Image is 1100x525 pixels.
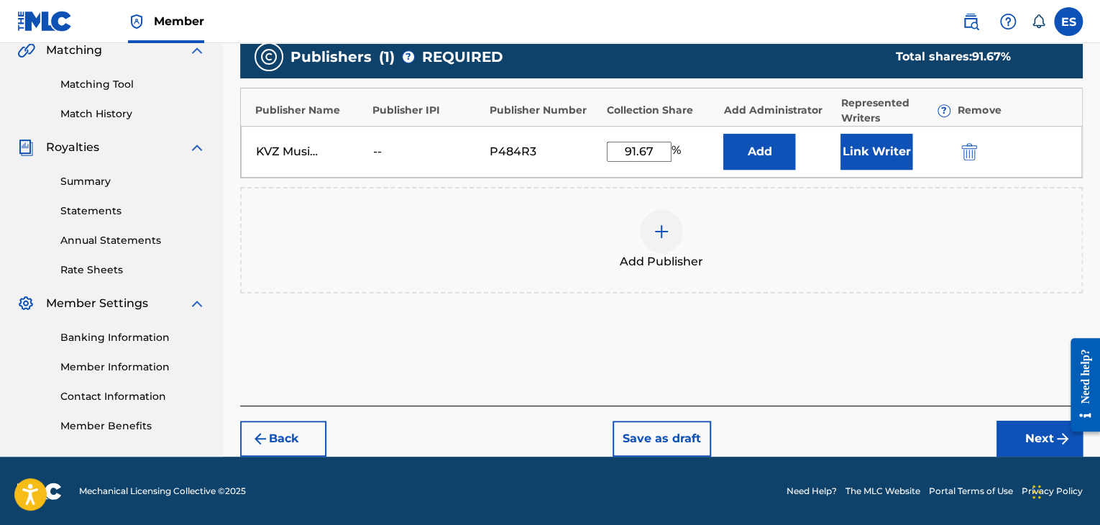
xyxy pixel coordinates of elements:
[154,13,204,29] span: Member
[17,42,35,59] img: Matching
[17,139,35,156] img: Royalties
[956,7,985,36] a: Public Search
[290,46,372,68] span: Publishers
[17,483,62,500] img: logo
[79,485,246,498] span: Mechanical Licensing Collective © 2025
[996,421,1083,457] button: Next
[787,485,837,498] a: Need Help?
[255,103,365,118] div: Publisher Name
[60,262,206,278] a: Rate Sheets
[845,485,920,498] a: The MLC Website
[60,330,206,345] a: Banking Information
[1054,7,1083,36] div: User Menu
[60,174,206,189] a: Summary
[613,421,711,457] button: Save as draft
[60,419,206,434] a: Member Benefits
[46,42,102,59] span: Matching
[188,295,206,312] img: expand
[653,223,670,240] img: add
[961,143,977,160] img: 12a2ab48e56ec057fbd8.svg
[723,134,795,170] button: Add
[60,204,206,219] a: Statements
[60,233,206,248] a: Annual Statements
[188,139,206,156] img: expand
[403,51,414,63] span: ?
[1060,327,1100,443] iframe: Resource Center
[896,48,1054,65] div: Total shares:
[929,485,1013,498] a: Portal Terms of Use
[252,430,269,447] img: 7ee5dd4eb1f8a8e3ef2f.svg
[260,48,278,65] img: publishers
[379,46,395,68] span: ( 1 )
[60,106,206,122] a: Match History
[962,13,979,30] img: search
[490,103,600,118] div: Publisher Number
[1032,470,1041,513] div: Плъзни
[994,7,1022,36] div: Help
[17,295,35,312] img: Member Settings
[46,139,99,156] span: Royalties
[672,142,684,162] span: %
[240,421,326,457] button: Back
[958,103,1068,118] div: Remove
[60,360,206,375] a: Member Information
[972,50,1011,63] span: 91.67 %
[1054,430,1071,447] img: f7272a7cc735f4ea7f67.svg
[1028,456,1100,525] div: Джаджи за чат
[607,103,717,118] div: Collection Share
[938,105,950,117] span: ?
[999,13,1017,30] img: help
[620,253,703,270] span: Add Publisher
[840,96,950,126] div: Represented Writers
[60,77,206,92] a: Matching Tool
[46,295,148,312] span: Member Settings
[1022,485,1083,498] a: Privacy Policy
[128,13,145,30] img: Top Rightsholder
[372,103,482,118] div: Publisher IPI
[840,134,912,170] button: Link Writer
[1028,456,1100,525] iframe: Chat Widget
[188,42,206,59] img: expand
[1031,14,1045,29] div: Notifications
[60,389,206,404] a: Contact Information
[422,46,503,68] span: REQUIRED
[17,11,73,32] img: MLC Logo
[723,103,833,118] div: Add Administrator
